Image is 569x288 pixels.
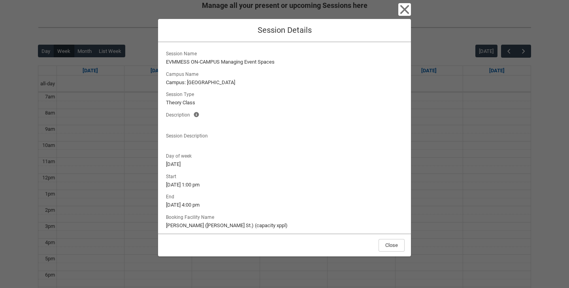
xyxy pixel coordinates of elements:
[166,201,403,209] lightning-formatted-text: [DATE] 4:00 pm
[166,131,211,139] span: Session Description
[166,110,193,119] span: Description
[166,69,202,78] span: Campus Name
[166,222,403,230] lightning-formatted-text: [PERSON_NAME] ([PERSON_NAME] St.) (capacity xppl)
[166,181,403,189] lightning-formatted-text: [DATE] 1:00 pm
[166,171,179,180] span: Start
[166,151,195,160] span: Day of week
[166,79,403,87] lightning-formatted-text: Campus: [GEOGRAPHIC_DATA]
[166,89,197,98] span: Session Type
[166,160,403,168] lightning-formatted-text: [DATE]
[379,239,405,252] button: Close
[166,58,403,66] lightning-formatted-text: EVMMESS ON-CAMPUS Managing Event Spaces
[258,25,312,35] span: Session Details
[166,49,200,57] span: Session Name
[166,212,217,221] span: Booking Facility Name
[166,192,177,200] span: End
[166,99,403,107] lightning-formatted-text: Theory Class
[398,3,411,16] button: Close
